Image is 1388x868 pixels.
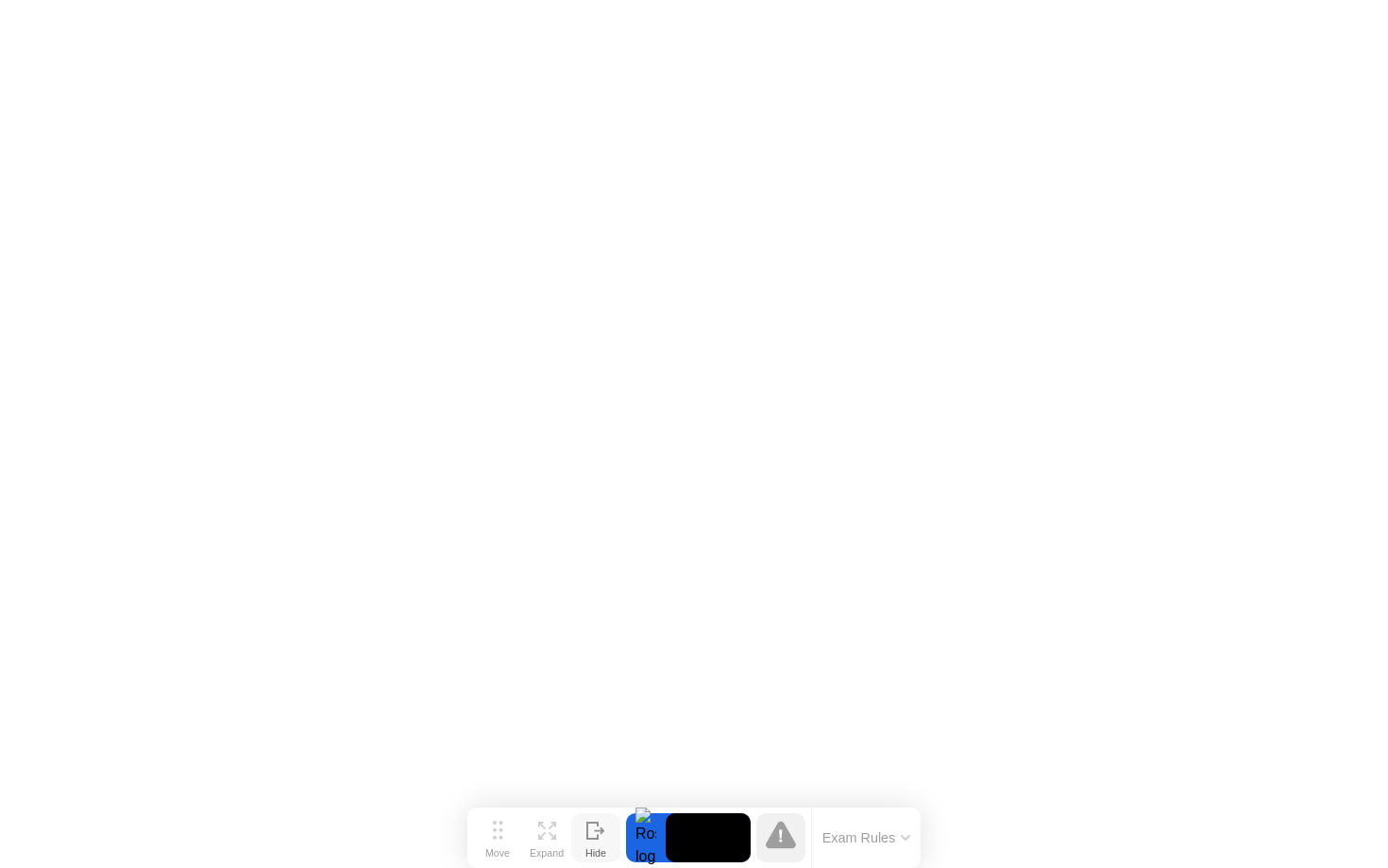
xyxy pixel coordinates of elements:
[530,847,564,859] div: Expand
[485,847,510,859] div: Move
[473,813,522,862] button: Move
[522,813,571,862] button: Expand
[571,813,620,862] button: Hide
[585,847,606,859] div: Hide
[817,829,917,846] button: Exam Rules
